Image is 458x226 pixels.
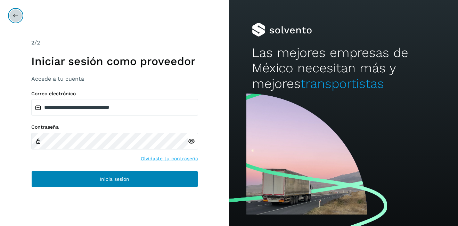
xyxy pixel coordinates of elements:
[301,76,384,91] span: transportistas
[31,39,34,46] span: 2
[31,124,198,130] label: Contraseña
[31,75,198,82] h3: Accede a tu cuenta
[100,177,129,181] span: Inicia sesión
[31,55,198,68] h1: Iniciar sesión como proveedor
[31,91,198,97] label: Correo electrónico
[252,45,435,91] h2: Las mejores empresas de México necesitan más y mejores
[141,155,198,162] a: Olvidaste tu contraseña
[31,171,198,187] button: Inicia sesión
[31,39,198,47] div: /2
